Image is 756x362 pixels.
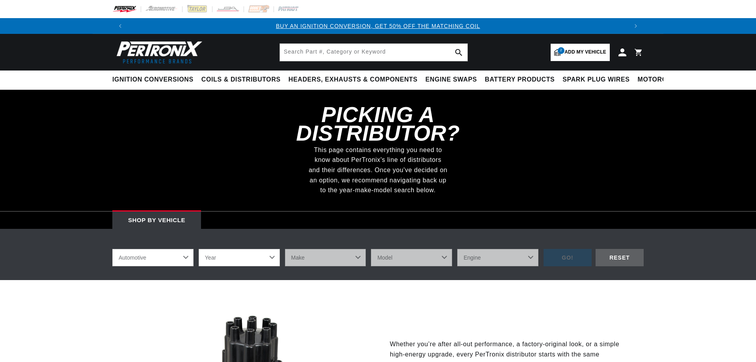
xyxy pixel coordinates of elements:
div: Shop by vehicle [112,212,201,229]
p: This page contains everything you need to know about PerTronix's line of distributors and their d... [309,145,447,195]
span: Battery Products [485,76,555,84]
span: Spark Plug Wires [562,76,629,84]
div: 1 of 3 [128,22,628,30]
summary: Engine Swaps [421,71,481,89]
summary: Spark Plug Wires [559,71,633,89]
select: Ride Type [112,249,194,266]
span: Motorcycle [638,76,685,84]
div: Announcement [128,22,628,30]
span: Ignition Conversions [112,76,194,84]
summary: Headers, Exhausts & Components [285,71,421,89]
summary: Ignition Conversions [112,71,197,89]
button: Translation missing: en.sections.announcements.previous_announcement [112,18,128,34]
img: Pertronix [112,39,203,66]
select: Year [199,249,280,266]
summary: Battery Products [481,71,559,89]
select: Model [371,249,452,266]
div: RESET [596,249,644,267]
summary: Motorcycle [634,71,689,89]
a: 2Add my vehicle [551,44,610,61]
summary: Coils & Distributors [197,71,285,89]
span: Headers, Exhausts & Components [289,76,417,84]
slideshow-component: Translation missing: en.sections.announcements.announcement_bar [93,18,663,34]
span: 2 [558,47,564,54]
select: Make [285,249,366,266]
span: Engine Swaps [425,76,477,84]
span: Coils & Distributors [201,76,281,84]
button: search button [450,44,467,61]
a: BUY AN IGNITION CONVERSION, GET 50% OFF THE MATCHING COIL [276,23,480,29]
span: Add my vehicle [564,48,606,56]
button: Translation missing: en.sections.announcements.next_announcement [628,18,644,34]
select: Engine [457,249,538,266]
input: Search Part #, Category or Keyword [280,44,467,61]
h3: Picking a Distributor? [260,106,496,143]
